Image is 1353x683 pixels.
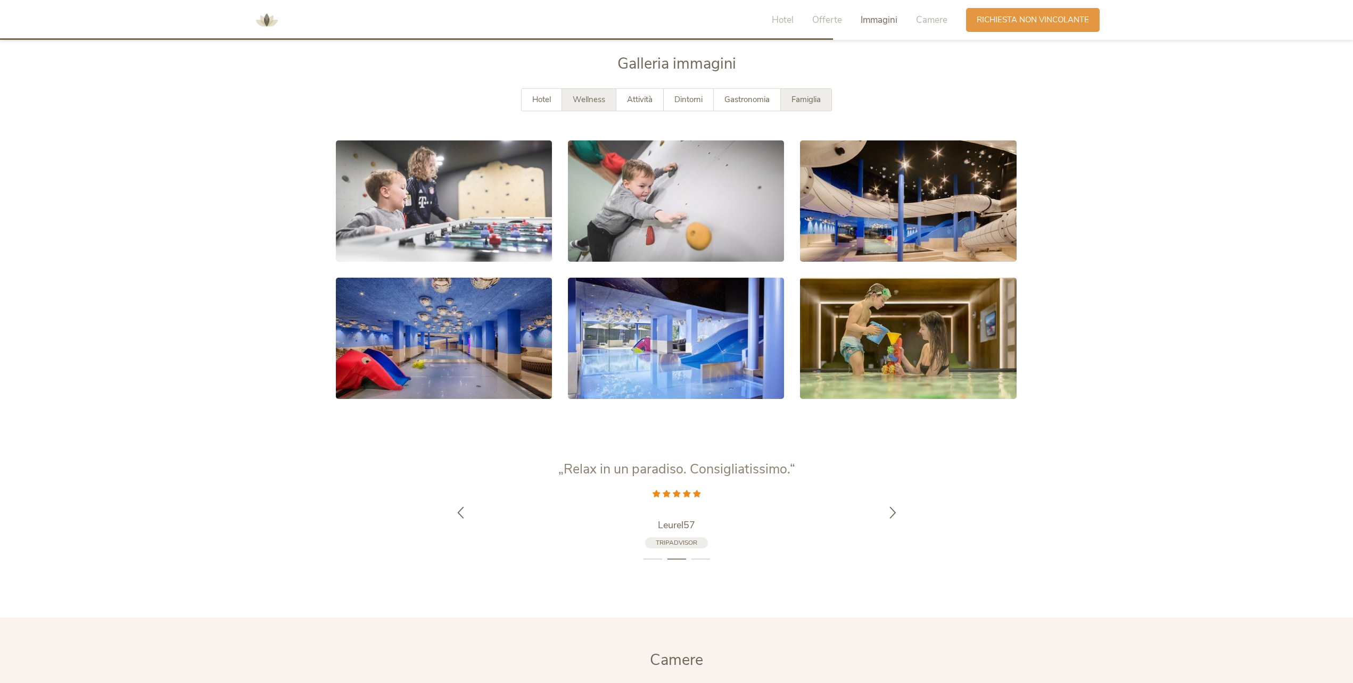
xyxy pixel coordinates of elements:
[812,14,842,26] span: Offerte
[251,4,283,36] img: AMONTI & LUNARIS Wellnessresort
[573,94,605,105] span: Wellness
[674,94,703,105] span: Dintorni
[724,94,770,105] span: Gastronomia
[977,14,1089,26] span: Richiesta non vincolante
[916,14,947,26] span: Camere
[558,460,795,478] span: „Relax in un paradiso. Consigliatissimo.“
[861,14,897,26] span: Immagini
[617,53,736,74] span: Galleria immagini
[650,649,703,670] span: Camere
[645,537,708,548] a: TripAdvisor
[772,14,794,26] span: Hotel
[532,94,551,105] span: Hotel
[627,94,653,105] span: Attività
[656,538,697,547] span: TripAdvisor
[543,519,810,532] a: Leurel57
[251,16,283,23] a: AMONTI & LUNARIS Wellnessresort
[791,94,821,105] span: Famiglia
[658,519,695,531] span: Leurel57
